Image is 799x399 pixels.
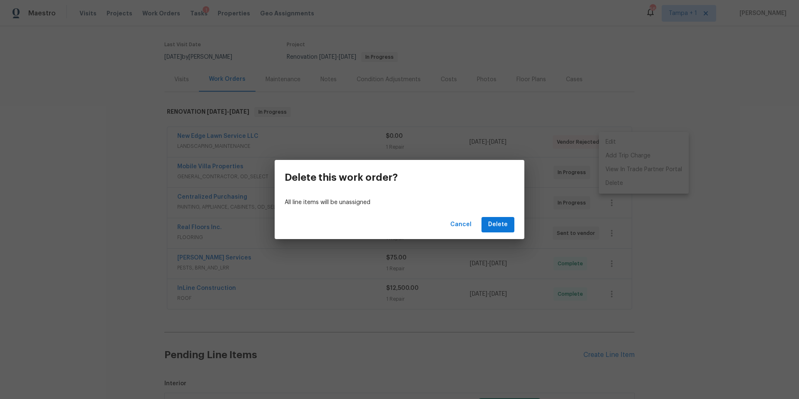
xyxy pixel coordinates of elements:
span: Delete [488,219,508,230]
button: Cancel [447,217,475,232]
button: Delete [481,217,514,232]
h3: Delete this work order? [285,172,398,183]
p: All line items will be unassigned [285,198,514,207]
span: Cancel [450,219,471,230]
